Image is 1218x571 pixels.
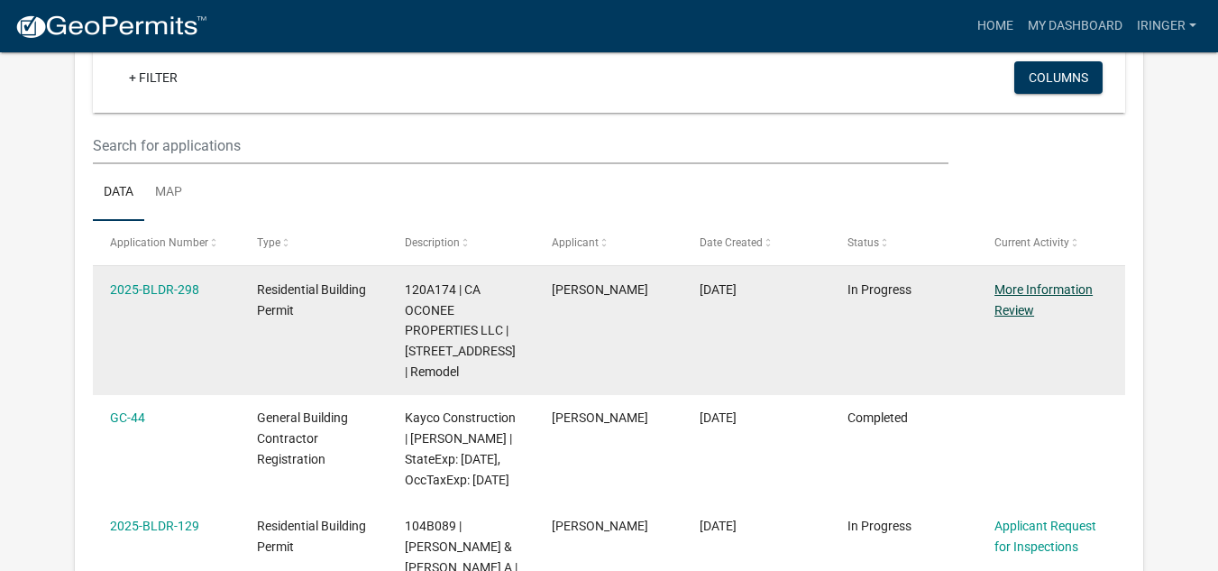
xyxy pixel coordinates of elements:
span: 120A174 | CA OCONEE PROPERTIES LLC | 108 CALLENWOLDE CT | Remodel [405,282,516,379]
span: Application Number [110,236,208,249]
a: Data [93,164,144,222]
span: 09/18/2025 [700,410,737,425]
datatable-header-cell: Current Activity [977,221,1125,264]
span: Isaac Ringer [552,519,648,533]
a: Applicant Request for Inspections [994,519,1096,554]
a: My Dashboard [1021,9,1130,43]
span: Completed [847,410,908,425]
datatable-header-cell: Applicant [535,221,682,264]
span: In Progress [847,282,911,297]
a: More Information Review [994,282,1093,318]
datatable-header-cell: Date Created [682,221,830,264]
span: Residential Building Permit [257,282,366,318]
span: 10/01/2025 [700,282,737,297]
span: 04/17/2025 [700,519,737,533]
button: Columns [1014,61,1103,94]
span: Applicant [552,236,599,249]
span: Description [405,236,460,249]
a: GC-44 [110,410,145,425]
datatable-header-cell: Description [388,221,536,264]
a: Map [144,164,193,222]
span: Current Activity [994,236,1069,249]
span: Type [257,236,280,249]
a: 2025-BLDR-298 [110,282,199,297]
a: iringer [1130,9,1204,43]
input: Search for applications [93,127,949,164]
datatable-header-cell: Status [829,221,977,264]
span: Isaac Ringer [552,282,648,297]
span: In Progress [847,519,911,533]
span: Kayco Construction | Andrew Ringer | StateExp: 06/30/2026, OccTaxExp: 12/31/2025 [405,410,516,486]
a: 2025-BLDR-129 [110,519,199,533]
span: Date Created [700,236,763,249]
span: Status [847,236,879,249]
datatable-header-cell: Type [240,221,388,264]
span: Residential Building Permit [257,519,366,554]
a: + Filter [114,61,192,94]
span: Isaac Ringer [552,410,648,425]
a: Home [970,9,1021,43]
span: General Building Contractor Registration [257,410,348,466]
datatable-header-cell: Application Number [93,221,241,264]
